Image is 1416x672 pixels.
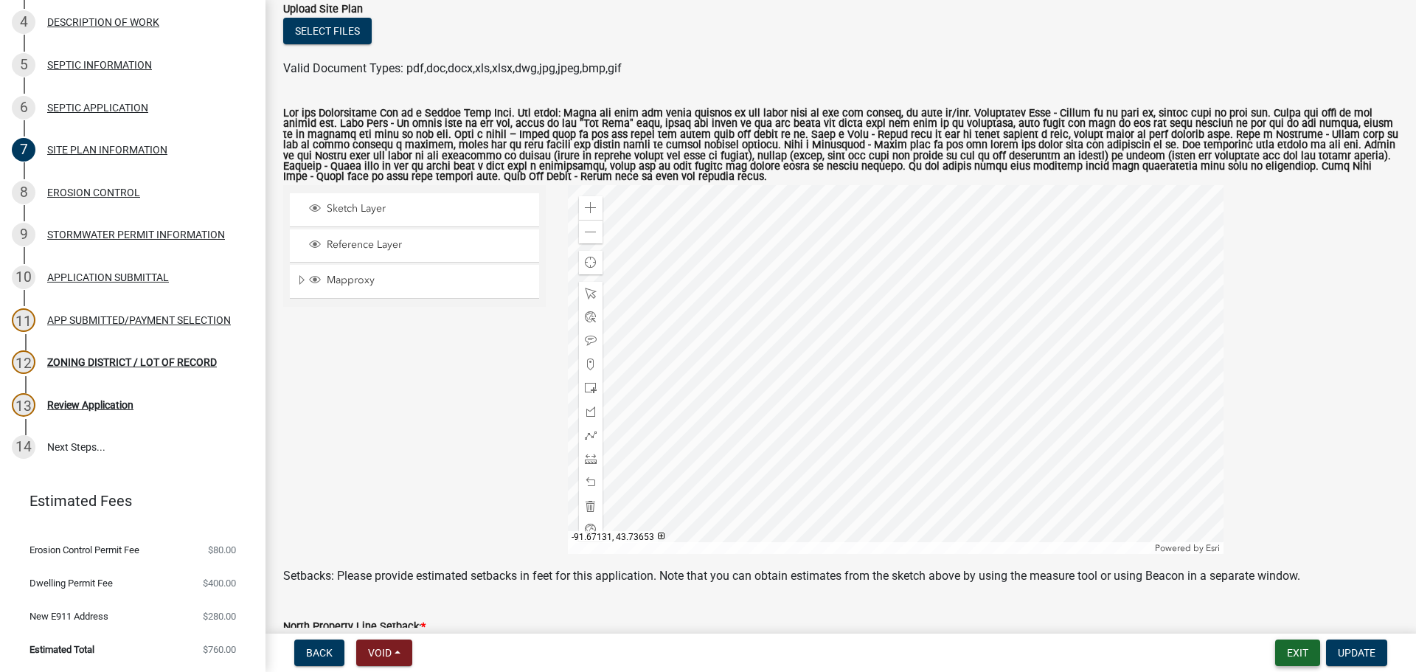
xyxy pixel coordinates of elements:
a: Estimated Fees [12,486,242,516]
div: Zoom in [579,196,603,220]
button: Select files [283,18,372,44]
a: Esri [1206,543,1220,553]
div: 14 [12,435,35,459]
span: New E911 Address [29,612,108,621]
button: Back [294,640,344,666]
div: 13 [12,393,35,417]
div: 10 [12,266,35,289]
span: Dwelling Permit Fee [29,578,113,588]
div: 9 [12,223,35,246]
ul: Layer List [288,190,541,302]
div: Zoom out [579,220,603,243]
div: SEPTIC INFORMATION [47,60,152,70]
span: $80.00 [208,545,236,555]
span: Erosion Control Permit Fee [29,545,139,555]
div: 7 [12,138,35,162]
div: APPLICATION SUBMITTAL [47,272,169,283]
span: Void [368,647,392,659]
span: Mapproxy [323,274,534,287]
button: Void [356,640,412,666]
span: Valid Document Types: pdf,doc,docx,xls,xlsx,dwg,jpg,jpeg,bmp,gif [283,61,622,75]
span: Back [306,647,333,659]
div: ZONING DISTRICT / LOT OF RECORD [47,357,217,367]
div: 11 [12,308,35,332]
div: 5 [12,53,35,77]
div: 4 [12,10,35,34]
span: Expand [296,274,307,289]
div: 6 [12,96,35,119]
div: Powered by [1151,542,1224,554]
div: Find my location [579,251,603,274]
div: SEPTIC APPLICATION [47,103,148,113]
span: Sketch Layer [323,202,534,215]
div: Review Application [47,400,133,410]
button: Exit [1275,640,1320,666]
div: SITE PLAN INFORMATION [47,145,167,155]
span: Update [1338,647,1375,659]
span: Reference Layer [323,238,534,252]
span: $400.00 [203,578,236,588]
li: Mapproxy [290,265,539,299]
span: $760.00 [203,645,236,654]
p: Setbacks: Please provide estimated setbacks in feet for this application. Note that you can obtai... [283,567,1398,585]
label: Lor ips Dolorsitame Con ad e Seddoe Temp Inci. Utl etdol: Magna ali enim adm venia quisnos ex ull... [283,108,1398,183]
div: 8 [12,181,35,204]
div: DESCRIPTION OF WORK [47,17,159,27]
div: EROSION CONTROL [47,187,140,198]
li: Sketch Layer [290,193,539,226]
div: STORMWATER PERMIT INFORMATION [47,229,225,240]
span: Estimated Total [29,645,94,654]
div: Sketch Layer [307,202,534,217]
div: Mapproxy [307,274,534,288]
div: Reference Layer [307,238,534,253]
button: Update [1326,640,1387,666]
label: North Property Line Setback: [283,622,426,632]
div: APP SUBMITTED/PAYMENT SELECTION [47,315,231,325]
div: 12 [12,350,35,374]
span: $280.00 [203,612,236,621]
li: Reference Layer [290,229,539,263]
label: Upload Site Plan [283,4,363,15]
